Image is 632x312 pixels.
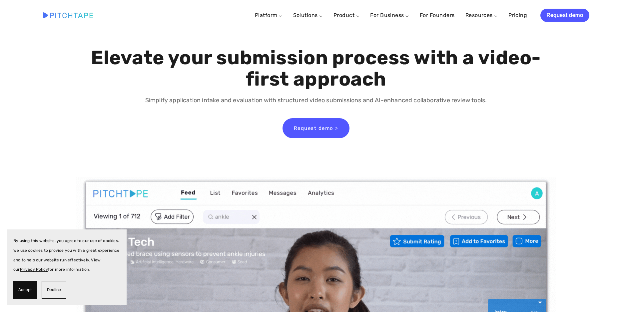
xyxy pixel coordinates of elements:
section: Cookie banner [7,229,127,305]
a: Platform ⌵ [255,12,283,18]
a: Request demo [540,9,589,22]
p: By using this website, you agree to our use of cookies. We use cookies to provide you with a grea... [13,236,120,274]
img: Pitchtape | Video Submission Management Software [43,12,93,18]
a: Request demo > [283,118,349,138]
a: Product ⌵ [333,12,359,18]
h1: Elevate your submission process with a video-first approach [89,47,543,90]
button: Accept [13,281,37,299]
p: Simplify application intake and evaluation with structured video submissions and AI-enhanced coll... [89,96,543,105]
a: Solutions ⌵ [293,12,323,18]
a: For Business ⌵ [370,12,409,18]
a: For Founders [420,9,455,21]
a: Pricing [508,9,527,21]
a: Privacy Policy [20,267,48,272]
span: Decline [47,285,61,295]
a: Resources ⌵ [465,12,498,18]
button: Decline [42,281,66,299]
span: Accept [18,285,32,295]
